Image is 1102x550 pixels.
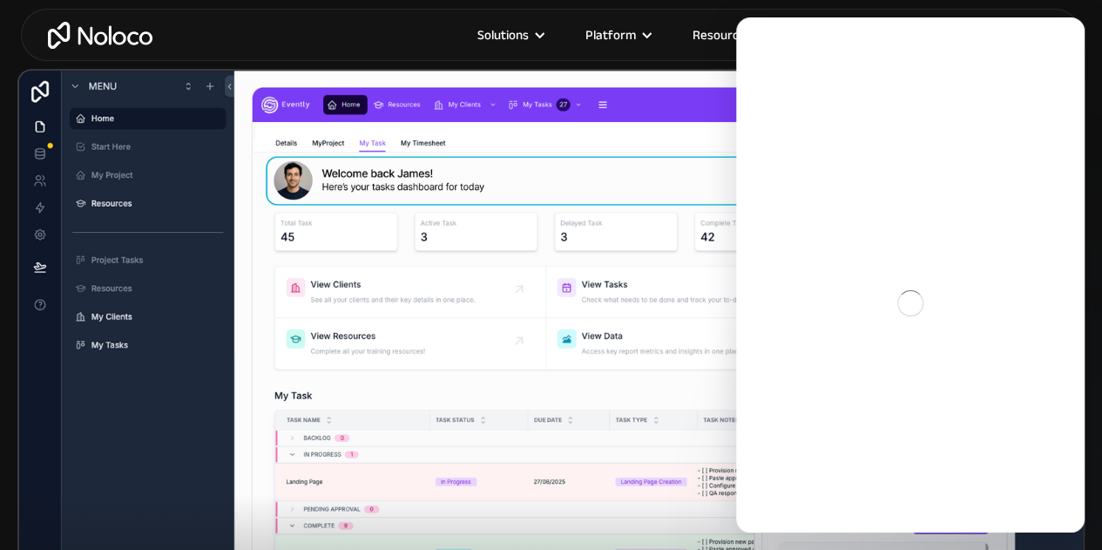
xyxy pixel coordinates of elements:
div: Solutions [477,24,529,46]
a: home [48,22,152,49]
div: Resources [693,24,752,46]
div: Solutions [456,24,564,46]
div: Resources [671,24,787,46]
div: Platform [585,24,636,46]
div: Platform [564,24,671,46]
iframe: Intercom live chat [736,17,1085,533]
